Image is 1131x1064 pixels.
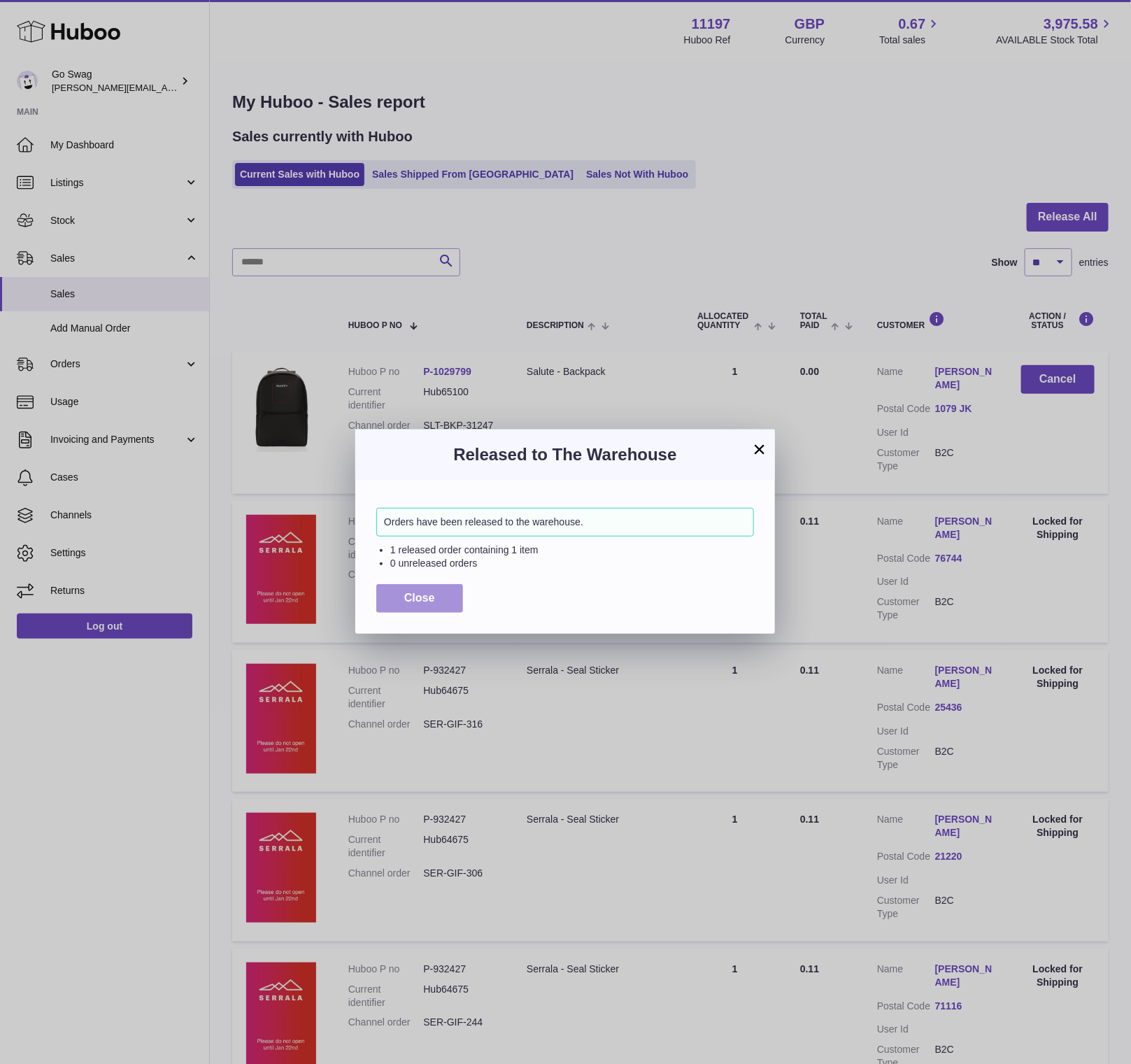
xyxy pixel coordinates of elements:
[376,584,463,613] button: Close
[376,444,754,466] h3: Released to The Warehouse
[390,544,754,557] li: 1 released order containing 1 item
[404,592,435,604] span: Close
[376,508,754,537] div: Orders have been released to the warehouse.
[751,441,768,457] button: ×
[390,557,754,570] li: 0 unreleased orders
